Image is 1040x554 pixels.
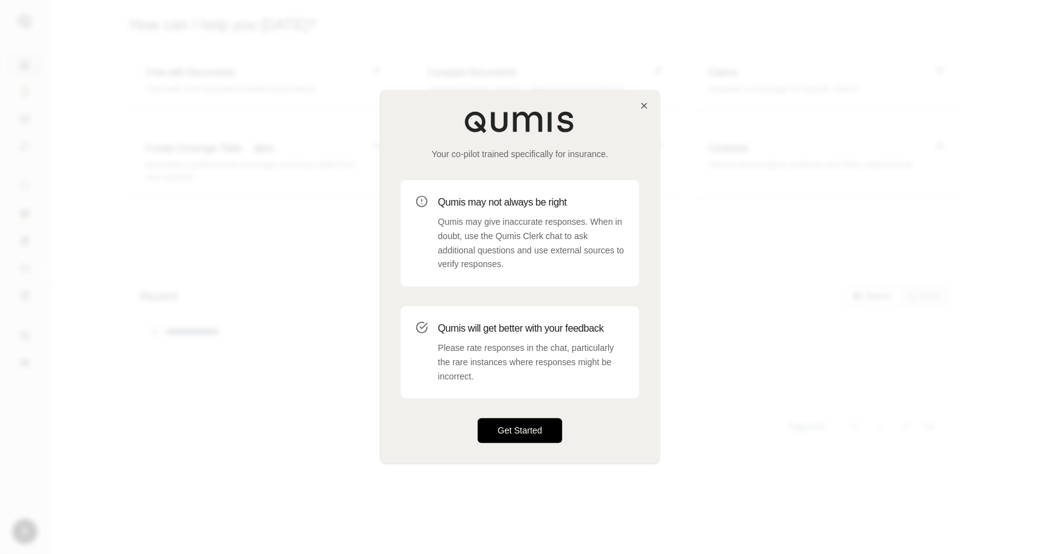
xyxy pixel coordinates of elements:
p: Your co-pilot trained specifically for insurance. [401,148,639,160]
p: Please rate responses in the chat, particularly the rare instances where responses might be incor... [438,341,624,383]
h3: Qumis may not always be right [438,195,624,210]
h3: Qumis will get better with your feedback [438,321,624,336]
img: Qumis Logo [464,111,576,133]
p: Qumis may give inaccurate responses. When in doubt, use the Qumis Clerk chat to ask additional qu... [438,215,624,271]
button: Get Started [478,419,562,443]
